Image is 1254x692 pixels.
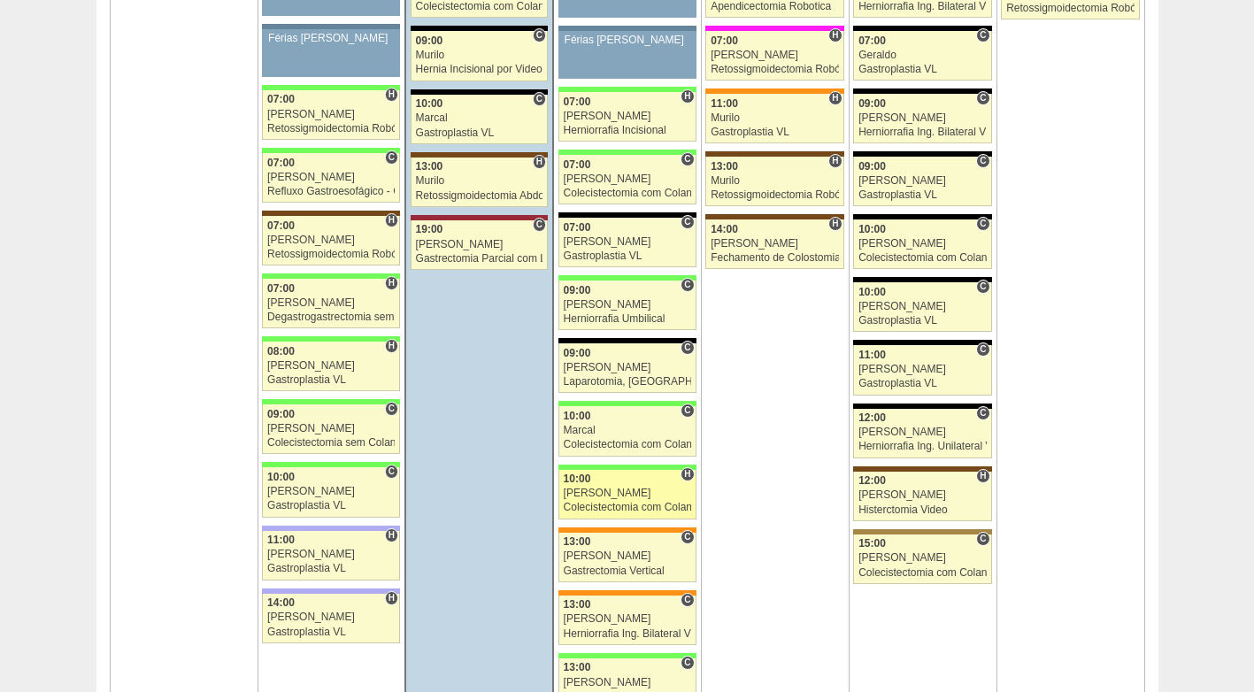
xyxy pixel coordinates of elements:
span: Consultório [976,91,989,105]
span: 07:00 [267,157,295,169]
div: Colecistectomia com Colangiografia VL [858,567,987,579]
span: Hospital [385,213,398,227]
div: [PERSON_NAME] [858,364,987,375]
span: Hospital [385,528,398,542]
div: Key: Brasil [558,465,696,470]
span: 07:00 [564,221,591,234]
div: Murilo [711,112,839,124]
span: Hospital [976,469,989,483]
span: 07:00 [564,96,591,108]
a: C 15:00 [PERSON_NAME] Colecistectomia com Colangiografia VL [853,534,991,584]
div: Gastroplastia VL [416,127,543,139]
a: C 11:00 [PERSON_NAME] Gastroplastia VL [853,345,991,395]
span: Hospital [828,217,842,231]
span: 09:00 [564,284,591,296]
a: H 14:00 [PERSON_NAME] Gastroplastia VL [262,594,400,643]
span: 10:00 [564,473,591,485]
span: 07:00 [267,282,295,295]
div: Key: Santa Joana [705,151,843,157]
div: Key: Brasil [558,653,696,658]
a: Férias [PERSON_NAME] [558,31,696,79]
span: Consultório [976,154,989,168]
div: [PERSON_NAME] [564,236,691,248]
span: Hospital [385,276,398,290]
div: Refluxo Gastroesofágico - Cirurgia VL [267,186,395,197]
span: 09:00 [564,347,591,359]
a: H 07:00 [PERSON_NAME] Herniorrafia Incisional [558,92,696,142]
span: 14:00 [267,596,295,609]
div: Key: Santa Joana [411,152,548,158]
span: Hospital [385,339,398,353]
span: Consultório [681,593,694,607]
a: Férias [PERSON_NAME] [262,29,400,77]
div: Key: Brasil [262,273,400,279]
span: Consultório [681,530,694,544]
a: H 07:00 [PERSON_NAME] Retossigmoidectomia Robótica [262,216,400,265]
span: 13:00 [564,661,591,673]
div: Key: Aviso [262,24,400,29]
div: Retossigmoidectomia Robótica [711,64,839,75]
a: H 10:00 [PERSON_NAME] Colecistectomia com Colangiografia VL [558,470,696,519]
div: Key: Sírio Libanês [411,215,548,220]
span: Consultório [976,342,989,357]
span: Consultório [681,656,694,670]
a: H 12:00 [PERSON_NAME] Histerctomia Video [853,472,991,521]
a: C 19:00 [PERSON_NAME] Gastrectomia Parcial com Linfadenectomia [411,220,548,270]
a: H 13:00 Murilo Retossigmoidectomia Robótica [705,157,843,206]
a: C 10:00 Marcal Gastroplastia VL [411,95,548,144]
a: C 09:00 [PERSON_NAME] Herniorrafia Ing. Bilateral VL [853,94,991,143]
div: Murilo [416,175,543,187]
span: 12:00 [858,411,886,424]
span: Hospital [533,155,546,169]
div: Key: Brasil [262,399,400,404]
div: Key: Santa Joana [853,466,991,472]
div: Key: Brasil [262,462,400,467]
div: Key: Brasil [558,401,696,406]
div: Degastrogastrectomia sem vago [267,311,395,323]
span: Hospital [828,154,842,168]
div: Retossigmoidectomia Robótica [1006,3,1135,14]
div: [PERSON_NAME] [564,173,691,185]
span: Consultório [681,152,694,166]
div: Herniorrafia Umbilical [564,313,691,325]
a: H 14:00 [PERSON_NAME] Fechamento de Colostomia ou Enterostomia [705,219,843,269]
span: Consultório [976,406,989,420]
div: Key: Blanc [411,26,548,31]
div: [PERSON_NAME] [564,488,691,499]
a: C 07:00 [PERSON_NAME] Gastroplastia VL [558,218,696,267]
div: Gastrectomia Vertical [564,565,691,577]
span: 13:00 [564,535,591,548]
div: Key: Brasil [558,275,696,281]
div: Marcal [564,425,691,436]
span: 09:00 [858,160,886,173]
span: 13:00 [711,160,738,173]
span: 09:00 [267,408,295,420]
span: Consultório [681,215,694,229]
div: [PERSON_NAME] [858,175,987,187]
span: Consultório [385,465,398,479]
div: Gastroplastia VL [564,250,691,262]
div: Key: Blanc [558,338,696,343]
div: [PERSON_NAME] [858,489,987,501]
span: Consultório [681,341,694,355]
span: 13:00 [416,160,443,173]
span: 09:00 [858,97,886,110]
div: Marcal [416,112,543,124]
div: Retossigmoidectomia Robótica [711,189,839,201]
span: Hospital [828,91,842,105]
div: [PERSON_NAME] [267,360,395,372]
span: Consultório [533,218,546,232]
div: Murilo [416,50,543,61]
a: H 07:00 [PERSON_NAME] Degastrogastrectomia sem vago [262,279,400,328]
div: Gastroplastia VL [711,127,839,138]
div: Gastroplastia VL [858,189,987,201]
div: Key: Christóvão da Gama [262,526,400,531]
a: C 10:00 [PERSON_NAME] Gastroplastia VL [853,282,991,332]
a: H 08:00 [PERSON_NAME] Gastroplastia VL [262,342,400,391]
div: [PERSON_NAME] [267,486,395,497]
div: [PERSON_NAME] [858,552,987,564]
div: Herniorrafia Incisional [564,125,691,136]
div: [PERSON_NAME] [267,172,395,183]
span: 15:00 [858,537,886,550]
span: 10:00 [858,223,886,235]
